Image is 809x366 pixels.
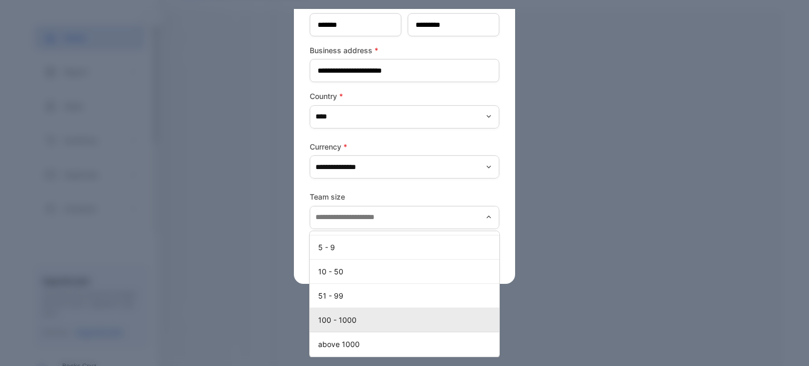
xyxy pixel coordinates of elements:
p: 100 - 1000 [318,314,495,325]
label: Currency [310,141,499,152]
p: above 1000 [318,339,495,350]
label: Team size [310,191,499,202]
p: 10 - 50 [318,266,495,277]
label: Country [310,91,499,102]
p: 5 - 9 [318,242,495,253]
label: Business address [310,45,499,56]
p: 51 - 99 [318,290,495,301]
